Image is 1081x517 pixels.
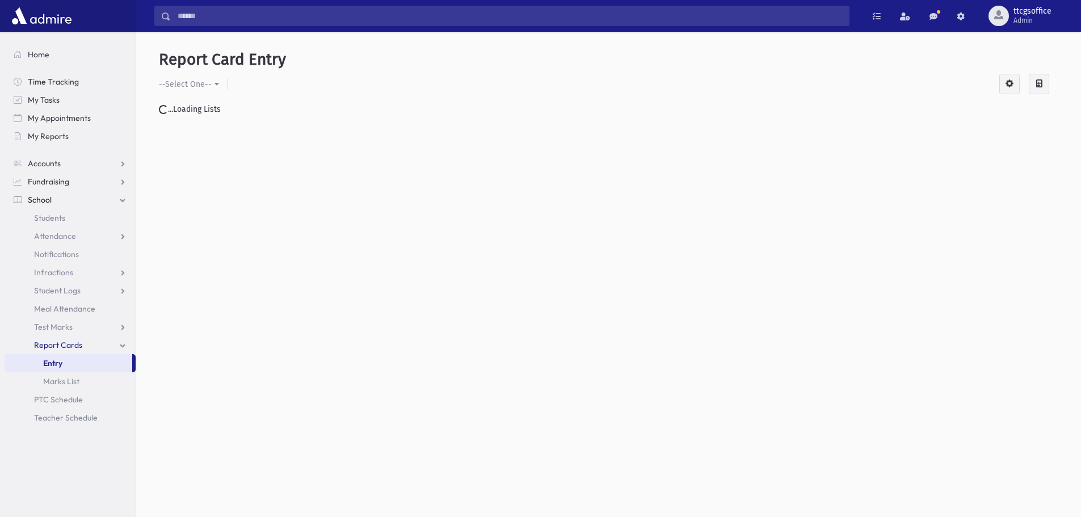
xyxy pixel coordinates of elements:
span: Meal Attendance [34,304,95,314]
span: Students [34,213,65,223]
img: AdmirePro [9,5,74,27]
span: My Reports [28,131,69,141]
span: My Appointments [28,113,91,123]
span: Attendance [34,231,76,241]
input: Search [171,6,849,26]
a: Home [5,45,136,64]
span: Test Marks [34,322,73,332]
a: Attendance [5,227,136,245]
a: Marks List [5,372,136,390]
a: Accounts [5,154,136,173]
span: Accounts [28,158,61,169]
a: School [5,191,136,209]
a: Fundraising [5,173,136,191]
h5: Report Card Entry [159,50,1058,69]
div: --Select One-- [159,78,212,90]
a: Teacher Schedule [5,409,136,427]
span: My Tasks [28,95,60,105]
span: Infractions [34,267,73,278]
span: Marks List [43,376,79,386]
div: Configure [999,74,1020,94]
a: My Appointments [5,109,136,127]
span: Student Logs [34,285,81,296]
a: Report Cards [5,336,136,354]
a: Entry [5,354,132,372]
a: Test Marks [5,318,136,336]
div: Calculate Averages [1029,74,1049,94]
span: Time Tracking [28,77,79,87]
a: Students [5,209,136,227]
div: ...Loading Lists [159,103,1058,115]
span: Home [28,49,49,60]
a: PTC Schedule [5,390,136,409]
span: Admin [1013,16,1051,25]
a: Notifications [5,245,136,263]
span: Notifications [34,249,79,259]
span: ttcgsoffice [1013,7,1051,16]
a: My Tasks [5,91,136,109]
span: Entry [43,358,62,368]
span: PTC Schedule [34,394,83,405]
a: Time Tracking [5,73,136,91]
a: Student Logs [5,281,136,300]
a: My Reports [5,127,136,145]
a: Infractions [5,263,136,281]
span: Report Cards [34,340,82,350]
button: --Select One-- [159,74,228,94]
a: Meal Attendance [5,300,136,318]
span: Teacher Schedule [34,413,98,423]
span: School [28,195,52,205]
span: Fundraising [28,176,69,187]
